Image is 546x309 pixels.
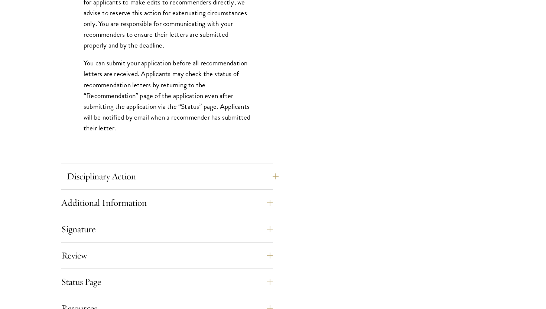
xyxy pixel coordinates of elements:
button: Signature [61,220,273,238]
p: You can submit your application before all recommendation letters are received. Applicants may ch... [84,58,251,133]
button: Status Page [61,273,273,291]
button: Disciplinary Action [67,167,279,185]
button: Additional Information [61,194,273,212]
button: Review [61,247,273,264]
